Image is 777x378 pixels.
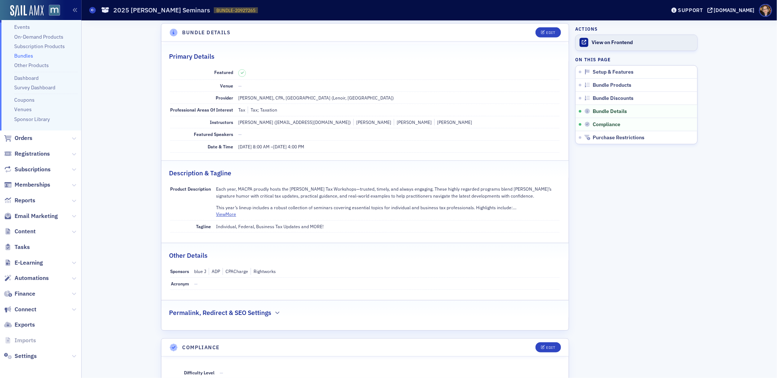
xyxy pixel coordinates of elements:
a: Settings [4,352,37,360]
p: This year’s lineup includes a robust collection of seminars covering essential topics for individ... [216,204,560,211]
span: Subscriptions [15,165,51,174]
span: Automations [15,274,49,282]
a: Coupons [14,97,35,103]
a: Events [14,24,30,30]
div: [PERSON_NAME] [434,119,472,125]
div: Edit [546,346,556,350]
a: Venues [14,106,32,113]
h2: Primary Details [169,52,215,61]
span: — [238,131,242,137]
span: Instructors [210,119,233,125]
a: Dashboard [14,75,39,81]
h2: Permalink, Redirect & SEO Settings [169,308,271,317]
img: SailAMX [49,5,60,16]
span: — [194,281,198,287]
span: Reports [15,196,35,204]
span: Bundle Products [593,82,632,89]
span: Tagline [196,223,211,229]
div: [PERSON_NAME] [353,119,391,125]
a: Content [4,227,36,235]
span: Purchase Restrictions [593,135,645,141]
a: View on Frontend [576,35,697,50]
span: [DATE] [273,144,287,149]
a: Memberships [4,181,50,189]
span: Compliance [593,121,621,128]
h4: Actions [575,26,598,32]
a: Automations [4,274,49,282]
a: E-Learning [4,259,43,267]
button: ViewMore [216,211,236,217]
span: Content [15,227,36,235]
span: Registrations [15,150,50,158]
span: Product Description [170,186,211,192]
span: Sponsors [170,268,189,274]
a: Subscription Products [14,43,65,50]
span: Featured Speakers [194,131,233,137]
a: Other Products [14,62,49,69]
span: [DATE] [238,144,252,149]
span: Settings [15,352,37,360]
span: Orders [15,134,32,142]
a: Exports [4,321,35,329]
span: Professional Areas Of Interest [170,107,233,113]
a: Subscriptions [4,165,51,174]
p: Each year, MACPA proudly hosts the [PERSON_NAME] Tax Workshops—trusted, timely, and always engagi... [216,186,560,199]
span: Connect [15,305,36,313]
a: Sponsor Library [14,116,50,122]
span: Date & Time [208,144,233,149]
dd: – [238,141,560,152]
dd: Individual, Federal, Business Tax Updates and MORE! [216,221,560,232]
a: Survey Dashboard [14,84,55,91]
a: Email Marketing [4,212,58,220]
a: Orders [4,134,32,142]
h2: Other Details [169,251,208,260]
span: Memberships [15,181,50,189]
a: Registrations [4,150,50,158]
span: Profile [759,4,772,17]
span: Featured [214,69,233,75]
button: Edit [535,27,561,38]
span: — [238,83,242,89]
time: 8:00 AM [253,144,270,149]
h4: On this page [575,56,698,63]
a: View Homepage [44,5,60,17]
span: Difficulty Level [184,370,215,375]
span: — [220,370,223,375]
div: [PERSON_NAME] ([EMAIL_ADDRESS][DOMAIN_NAME]) [238,119,351,125]
div: [PERSON_NAME] [394,119,432,125]
span: [PERSON_NAME], CPA, [GEOGRAPHIC_DATA] (Lenoir, [GEOGRAPHIC_DATA]) [238,95,394,101]
a: Connect [4,305,36,313]
a: Reports [4,196,35,204]
span: E-Learning [15,259,43,267]
div: View on Frontend [592,39,694,46]
div: CPACharge [223,268,248,274]
div: Support [678,7,703,13]
span: Exports [15,321,35,329]
div: Edit [546,31,556,35]
div: [DOMAIN_NAME] [714,7,755,13]
div: Tax [238,106,245,113]
span: Venue [220,83,233,89]
h4: Compliance [183,344,220,351]
a: Finance [4,290,35,298]
span: Bundle Details [593,108,627,115]
span: Bundle Discounts [593,95,634,102]
a: On-Demand Products [14,34,63,40]
span: Provider [216,95,233,101]
span: Imports [15,336,36,344]
div: Rightworks [251,268,276,274]
a: Tasks [4,243,30,251]
div: blue J [194,268,206,274]
button: Edit [535,342,561,352]
img: SailAMX [10,5,44,17]
span: Acronym [171,281,189,287]
span: Setup & Features [593,69,634,75]
div: Tax; Taxation [248,106,277,113]
button: [DOMAIN_NAME] [707,8,757,13]
span: Finance [15,290,35,298]
span: Tasks [15,243,30,251]
span: BUNDLE-20927265 [216,7,255,13]
h2: Description & Tagline [169,168,231,178]
time: 4:00 PM [288,144,304,149]
h1: 2025 [PERSON_NAME] Seminars [113,6,210,15]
